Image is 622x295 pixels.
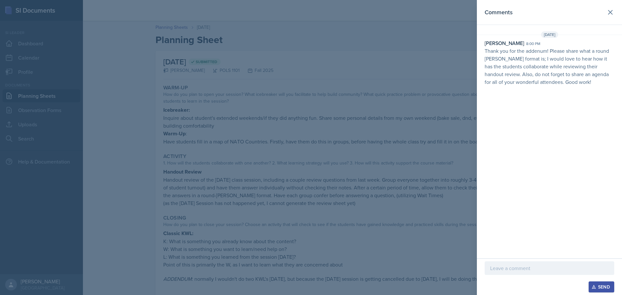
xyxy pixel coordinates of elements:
[485,47,614,86] p: Thank you for the addenum! Please share what a round [PERSON_NAME] format is; I would love to hea...
[526,41,540,47] div: 8:00 pm
[541,31,558,38] span: [DATE]
[485,39,524,47] div: [PERSON_NAME]
[589,281,614,292] button: Send
[485,8,513,17] h2: Comments
[593,284,610,289] div: Send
